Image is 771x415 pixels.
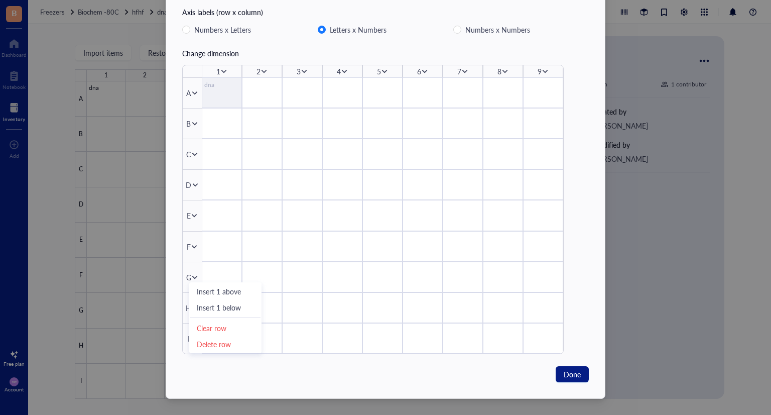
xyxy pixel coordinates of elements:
[197,323,254,334] div: Clear row
[190,24,255,36] span: Numbers x Letters
[187,210,191,221] div: E
[182,7,589,18] div: Axis labels (row x column)
[186,118,191,129] div: B
[457,66,461,77] div: 7
[186,302,191,314] div: H
[186,272,191,283] div: G
[197,339,254,350] div: Delete row
[461,24,534,36] span: Numbers x Numbers
[564,369,581,380] span: Done
[377,66,381,77] div: 5
[337,66,341,77] div: 4
[188,333,190,344] div: I
[187,241,191,252] div: F
[197,302,254,313] span: Insert 1 below
[538,66,542,77] div: 9
[326,24,391,36] span: Letters x Numbers
[186,87,191,98] div: A
[417,66,421,77] div: 6
[186,149,191,160] div: C
[182,48,589,59] div: Change dimension
[216,66,220,77] div: 1
[204,80,239,90] div: dna
[256,66,261,77] div: 2
[497,66,501,77] div: 8
[197,286,254,297] span: Insert 1 above
[556,366,589,382] button: Done
[186,179,191,190] div: D
[297,66,301,77] div: 3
